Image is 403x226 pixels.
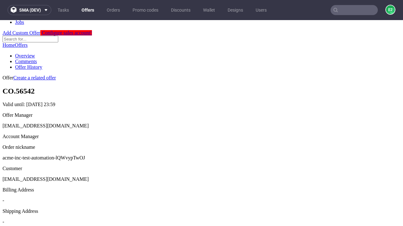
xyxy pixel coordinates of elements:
a: Configure sales account! [40,10,92,15]
a: Orders [103,5,124,15]
a: Tasks [54,5,73,15]
span: - [3,178,4,183]
a: Home [3,22,15,28]
p: Valid until: [3,82,400,87]
div: Order nickname [3,124,400,130]
a: Promo codes [129,5,162,15]
a: Overview [15,33,35,38]
a: Offer History [15,44,42,50]
span: [EMAIL_ADDRESS][DOMAIN_NAME] [3,156,89,162]
div: [EMAIL_ADDRESS][DOMAIN_NAME] [3,103,400,109]
a: Wallet [199,5,219,15]
span: Configure sales account! [42,10,92,15]
div: Offer Manager [3,92,400,98]
a: Discounts [167,5,194,15]
a: Designs [224,5,247,15]
a: Comments [15,39,37,44]
div: Customer [3,146,400,151]
input: Search for... [3,16,58,22]
a: Users [252,5,270,15]
button: sma (dev) [8,5,51,15]
p: acme-inc-test-automation-lQWvypTwOJ [3,135,400,141]
h1: CO.56542 [3,67,400,75]
a: Offers [78,5,98,15]
span: sma (dev) [19,8,41,12]
div: Account Manager [3,114,400,119]
div: Shipping Address [3,188,400,194]
span: - [3,199,4,204]
a: Offers [15,22,28,28]
div: Billing Address [3,167,400,173]
a: Create a related offer [13,55,56,60]
a: Add Custom Offer [3,10,40,15]
time: [DATE] 23:59 [26,82,55,87]
figcaption: e2 [386,5,395,14]
div: Offer [3,55,400,61]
